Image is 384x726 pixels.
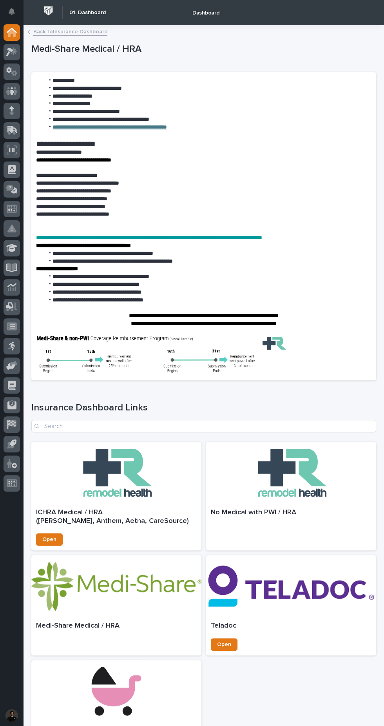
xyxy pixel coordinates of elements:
[42,537,56,542] span: Open
[31,555,201,655] a: Medi-Share Medical / HRA
[36,622,197,630] p: Medi-Share Medical / HRA
[31,402,376,414] h1: Insurance Dashboard Links
[41,4,56,18] img: Workspace Logo
[31,420,376,432] input: Search
[31,44,373,55] p: Medi-Share Medical / HRA
[69,9,106,16] h2: 01. Dashboard
[217,642,231,647] span: Open
[36,533,63,546] a: Open
[31,442,201,550] a: ICHRA Medical / HRA ([PERSON_NAME], Anthem, Aetna, CareSource)Open
[36,508,197,525] p: ICHRA Medical / HRA ([PERSON_NAME], Anthem, Aetna, CareSource)
[206,555,376,655] a: TeladocOpen
[211,622,371,630] p: Teladoc
[4,3,20,20] button: Notifications
[4,707,20,724] button: users-avatar
[206,442,376,550] a: No Medical with PWI / HRA
[211,638,237,651] a: Open
[10,8,20,20] div: Notifications
[211,508,371,517] p: No Medical with PWI / HRA
[33,27,107,36] a: Back toInsurance Dashboard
